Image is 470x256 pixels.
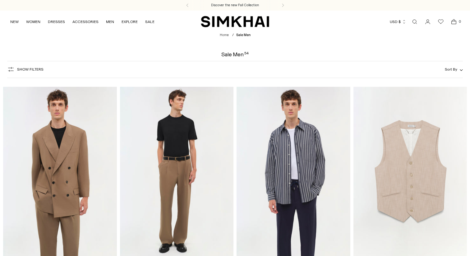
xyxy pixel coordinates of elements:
a: Discover the new Fall Collection [211,3,259,8]
a: Go to the account page [422,16,434,28]
span: Sort By [445,67,457,72]
a: Open cart modal [448,16,460,28]
button: Sort By [445,66,463,73]
span: 0 [457,19,463,24]
button: Show Filters [7,64,44,74]
a: DRESSES [48,15,65,29]
nav: breadcrumbs [220,33,251,38]
h1: Sale Men [221,52,249,57]
a: Home [220,33,229,37]
button: USD $ [390,15,406,29]
a: WOMEN [26,15,40,29]
span: Sale Men [236,33,251,37]
a: ACCESSORIES [72,15,99,29]
a: SALE [145,15,154,29]
a: Wishlist [435,16,447,28]
div: 54 [244,52,249,57]
a: NEW [10,15,19,29]
a: Open search modal [408,16,421,28]
a: EXPLORE [122,15,138,29]
div: / [232,33,234,38]
span: Show Filters [17,67,44,72]
a: SIMKHAI [201,16,269,28]
a: MEN [106,15,114,29]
